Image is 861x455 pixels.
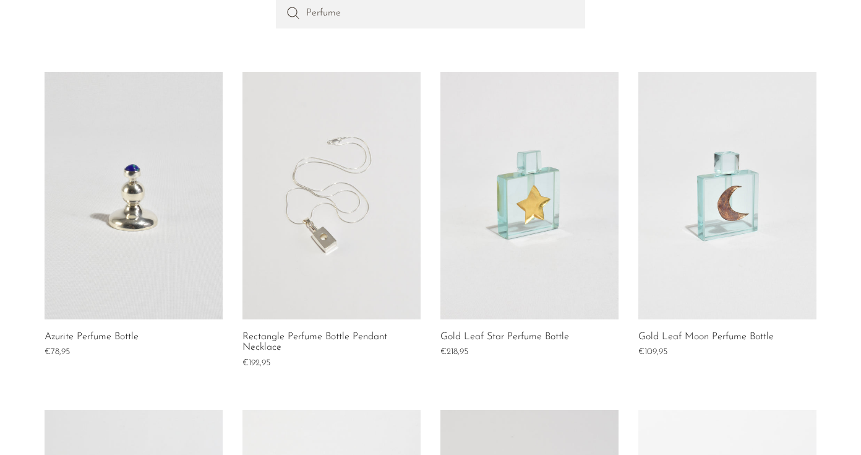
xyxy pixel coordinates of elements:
span: €109,95 [638,347,667,357]
a: Gold Leaf Star Perfume Bottle [440,332,569,343]
span: €78,95 [45,347,70,357]
a: Rectangle Perfume Bottle Pendant Necklace [242,332,421,353]
span: €218,95 [440,347,468,357]
span: €192,95 [242,358,270,368]
a: Azurite Perfume Bottle [45,332,139,343]
a: Gold Leaf Moon Perfume Bottle [638,332,774,343]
